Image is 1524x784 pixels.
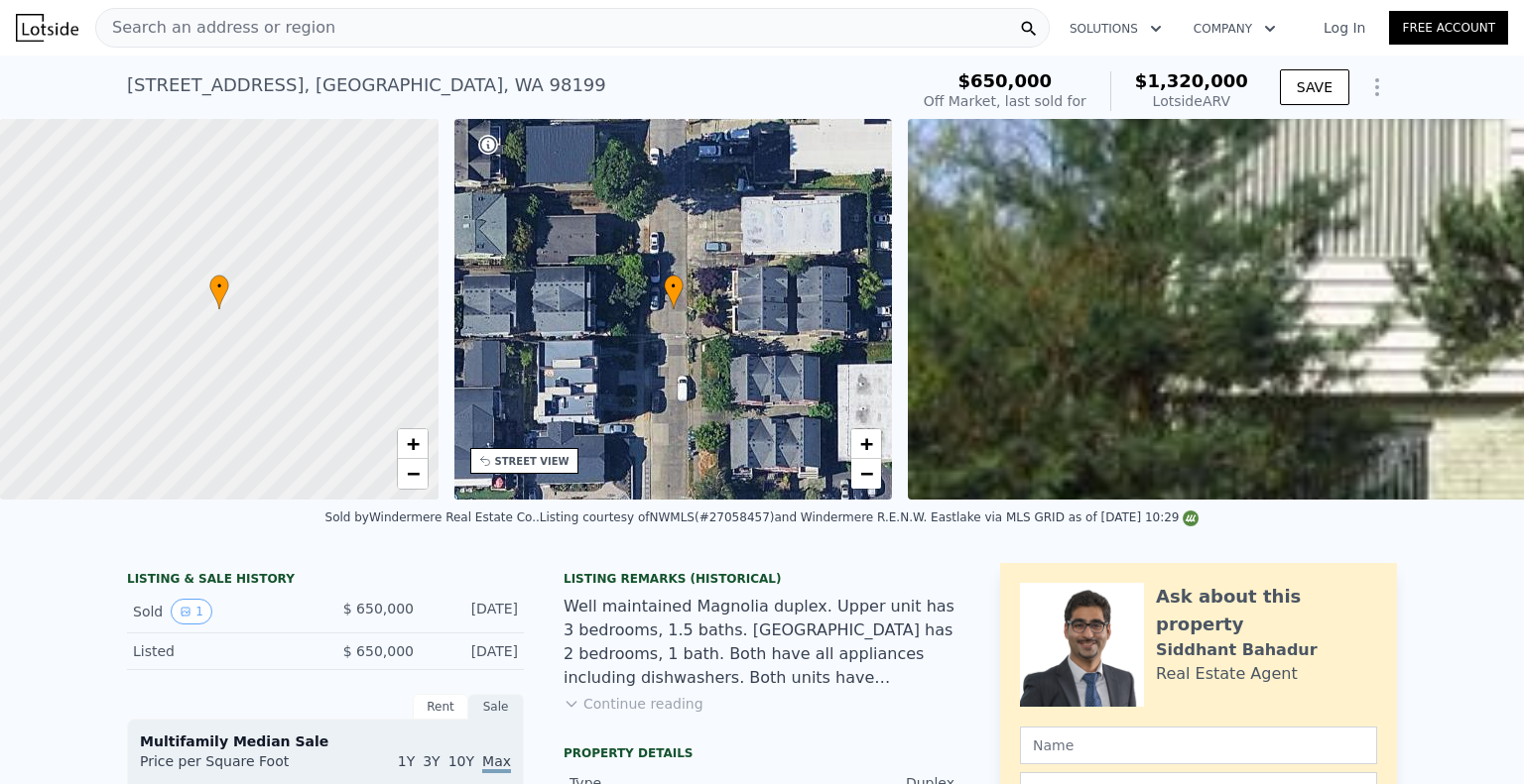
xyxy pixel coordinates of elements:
div: STREET VIEW [495,454,570,469]
span: + [860,431,873,456]
button: Show Options [1357,67,1397,107]
div: • [664,275,684,309]
span: Search an address or region [96,16,335,40]
span: Max [482,753,511,773]
div: [DATE] [430,641,518,661]
div: Sold by Windermere Real Estate Co. . [325,510,540,524]
div: Listing Remarks (Historical) [564,571,960,587]
span: $1,320,000 [1135,70,1248,91]
div: Ask about this property [1156,583,1377,638]
div: Listed [133,641,310,661]
div: [DATE] [430,599,518,624]
div: [STREET_ADDRESS] , [GEOGRAPHIC_DATA] , WA 98199 [127,71,606,99]
span: $650,000 [958,70,1053,91]
button: Company [1178,11,1292,47]
div: Multifamily Median Sale [140,731,511,751]
button: Continue reading [564,694,703,714]
span: • [664,278,684,295]
div: Property details [564,745,960,761]
span: $ 650,000 [343,643,414,659]
button: View historical data [171,599,212,624]
span: 3Y [423,753,440,769]
a: Zoom out [851,459,881,489]
div: Siddhant Bahadur [1156,638,1318,662]
button: SAVE [1280,69,1349,105]
div: Sold [133,599,310,624]
div: Off Market, last sold for [924,91,1086,111]
span: • [209,278,229,295]
div: LISTING & SALE HISTORY [127,571,524,591]
span: 1Y [398,753,415,769]
a: Log In [1300,18,1389,38]
a: Zoom out [398,459,428,489]
div: Listing courtesy of NWMLS (#27058457) and Windermere R.E.N.W. Eastlake via MLS GRID as of [DATE] ... [540,510,1200,524]
span: − [860,461,873,486]
span: − [406,461,419,486]
div: Well maintained Magnolia duplex. Upper unit has 3 bedrooms, 1.5 baths. [GEOGRAPHIC_DATA] has 2 be... [564,595,960,690]
div: • [209,275,229,309]
img: NWMLS Logo [1183,510,1199,526]
a: Zoom in [851,429,881,459]
div: Sale [468,694,524,720]
div: Lotside ARV [1135,91,1248,111]
span: $ 650,000 [343,601,414,616]
a: Zoom in [398,429,428,459]
div: Real Estate Agent [1156,662,1298,686]
div: Price per Square Foot [140,751,325,783]
span: 10Y [448,753,474,769]
input: Name [1020,727,1377,764]
img: Lotside [16,14,78,42]
a: Free Account [1389,11,1508,45]
span: + [406,431,419,456]
div: Rent [413,694,468,720]
button: Solutions [1054,11,1178,47]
